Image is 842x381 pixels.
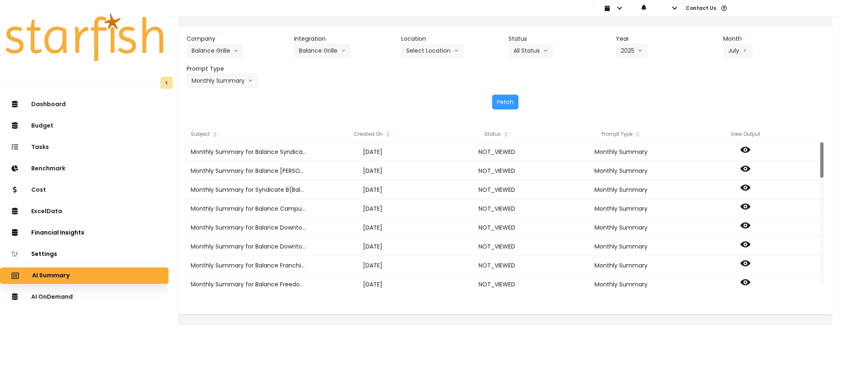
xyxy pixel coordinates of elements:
svg: sort [212,131,218,138]
div: Subject [187,126,310,142]
button: All Statusarrow down line [509,43,553,58]
div: Monthly Summary for Balance Freedom Street Arvada(Balance Grille) for [DATE] [187,275,310,294]
header: Year [616,35,717,43]
div: Monthly Summary [559,180,683,199]
div: Monthly Summary [559,256,683,275]
div: Status [435,126,559,142]
div: [DATE] [311,142,435,161]
div: [DATE] [311,237,435,256]
button: Select Locationarrow down line [401,43,464,58]
div: Monthly Summary [559,275,683,294]
div: Prompt Type [559,126,683,142]
div: NOT_VIEWED [435,142,559,161]
div: Monthly Summary for Balance Syndicated(Balance Grille) for [DATE] [187,142,310,161]
header: Company [187,35,287,43]
div: [DATE] [311,199,435,218]
div: NOT_VIEWED [435,256,559,275]
svg: arrow left line [743,46,747,55]
button: Julyarrow left line [723,43,752,58]
div: View Output [683,126,807,142]
header: Prompt Type [187,65,287,73]
svg: arrow down line [248,77,253,85]
div: Monthly Summary for Balance [PERSON_NAME](Balance Grille) for [DATE] [187,161,310,180]
header: Status [509,35,609,43]
button: Fetch [492,95,518,109]
div: NOT_VIEWED [435,199,559,218]
div: Monthly Summary [559,142,683,161]
div: Monthly Summary for Balance Downtown [GEOGRAPHIC_DATA](Balance Grille) for [DATE] [187,218,310,237]
svg: arrow down line [454,46,459,55]
p: ExcelData [31,208,62,215]
div: Monthly Summary [559,237,683,256]
p: Cost [31,186,46,193]
p: AI OnDemand [31,293,73,300]
p: Benchmark [31,165,65,172]
div: NOT_VIEWED [435,161,559,180]
button: Balance Grillearrow down line [294,43,351,58]
button: Balance Grillearrow down line [187,43,243,58]
div: NOT_VIEWED [435,237,559,256]
button: Monthly Summaryarrow down line [187,73,258,88]
div: Monthly Summary for Balance Downtown [GEOGRAPHIC_DATA](Balance Grille) for [DATE] [187,237,310,256]
div: Monthly Summary [559,199,683,218]
div: NOT_VIEWED [435,180,559,199]
svg: arrow down line [234,46,238,55]
button: 2025arrow down line [616,43,648,58]
svg: arrow down line [638,46,643,55]
div: Monthly Summary for Balance Campus(Balance Grille) for [DATE] [187,199,310,218]
p: Tasks [31,144,49,151]
p: Dashboard [31,101,66,108]
div: [DATE] [311,275,435,294]
svg: arrow down line [543,46,548,55]
div: NOT_VIEWED [435,218,559,237]
p: Budget [31,122,53,129]
div: Monthly Summary [559,161,683,180]
svg: sort [634,131,641,138]
svg: sort [503,131,509,138]
header: Month [723,35,824,43]
div: NOT_VIEWED [435,275,559,294]
div: Monthly Summary for Balance Franchise Group(Balance Grille) for [DATE] [187,256,310,275]
div: Created On [311,126,435,142]
header: Integration [294,35,395,43]
div: Monthly Summary [559,218,683,237]
div: [DATE] [311,161,435,180]
div: [DATE] [311,256,435,275]
svg: sort [385,131,391,138]
div: [DATE] [311,180,435,199]
div: [DATE] [311,218,435,237]
svg: arrow down line [341,46,346,55]
p: AI Summary [32,272,70,279]
header: Location [401,35,502,43]
div: Monthly Summary for Syndicate B(Balance Grille) for [DATE] [187,180,310,199]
